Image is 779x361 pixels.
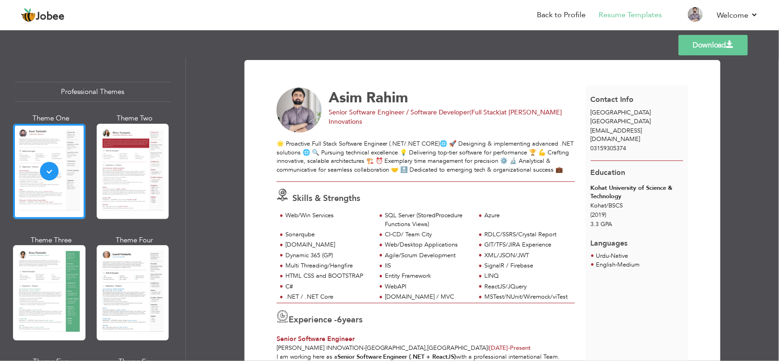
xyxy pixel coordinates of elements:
[329,108,562,126] span: at [PERSON_NAME] Innovations
[596,261,615,269] span: English
[36,12,65,22] span: Jobee
[489,344,510,352] span: [DATE]
[591,220,613,228] span: 3.3 GPA
[289,314,337,326] span: Experience -
[485,282,570,291] div: ReactJS/JQuery
[285,211,370,220] div: Web/Win Services
[366,88,408,107] span: Rahim
[485,241,570,249] div: GIT/TFS/JIRA Experience
[428,344,488,352] span: [GEOGRAPHIC_DATA]
[99,235,171,245] div: Theme Four
[277,87,322,133] img: No image
[591,231,628,249] span: Languages
[488,344,489,352] span: |
[596,252,609,260] span: Urdu
[591,127,642,144] span: [EMAIL_ADDRESS][DOMAIN_NAME]
[485,211,570,220] div: Azure
[385,230,470,239] div: CI-CD/ Team City
[385,241,470,249] div: Web/Desktop Applications
[99,114,171,123] div: Theme Two
[591,144,627,153] span: 03159305374
[508,344,510,352] span: -
[599,10,662,20] a: Resume Templates
[285,241,370,249] div: [DOMAIN_NAME]
[277,140,575,174] div: 🌟 Proactive Full Stack Software Engineer (.NET/.NET CORE)🌐 🚀 Designing & implementing advanced .N...
[596,252,628,261] li: Native
[591,184,683,201] div: Kohat University of Science & Technology
[591,108,651,117] span: [GEOGRAPHIC_DATA]
[285,293,370,301] div: .NET / .NET Core
[485,251,570,260] div: XML/JSON/JWT
[21,8,36,23] img: jobee.io
[337,314,363,326] label: years
[277,344,363,352] span: [PERSON_NAME] Innovation
[385,282,470,291] div: WebAPI
[596,261,640,270] li: Medium
[591,201,623,210] span: Kohat BSCS
[385,261,470,270] div: IIS
[591,94,634,105] span: Contact Info
[485,272,570,281] div: LINQ
[365,344,426,352] span: [GEOGRAPHIC_DATA]
[15,114,87,123] div: Theme One
[489,344,531,352] span: Present
[285,272,370,281] div: HTML CSS and BOOTSTRAP
[426,344,428,352] span: ,
[385,272,470,281] div: Entity Framework
[688,7,703,22] img: Profile Img
[21,8,65,23] a: Jobee
[329,88,362,107] span: Asim
[485,261,570,270] div: SignalR / Firebase
[329,108,501,117] span: Senior Software Engineer / Software Developer(Full Stack)
[717,10,758,21] a: Welcome
[363,344,365,352] span: -
[15,82,171,102] div: Professional Themes
[292,193,360,204] span: Skills & Strengths
[485,230,570,239] div: RDLC/SSRS/Crystal Report
[609,252,611,260] span: -
[277,334,355,343] span: Senior Software Engineer
[679,35,748,55] a: Download
[337,314,342,326] span: 6
[285,282,370,291] div: C#
[591,167,626,178] span: Education
[285,230,370,239] div: Sonarqube
[485,293,570,301] div: MSTest/NUnit/Wiremock/viTest
[15,235,87,245] div: Theme Three
[591,211,607,219] span: (2019)
[591,117,651,126] span: [GEOGRAPHIC_DATA]
[285,261,370,270] div: Multi Threading/Hangfire
[285,251,370,260] div: Dynamic 365 (GP)
[385,251,470,260] div: Agile/Scrum Development
[385,293,470,301] div: [DOMAIN_NAME] / MVC
[385,211,470,228] div: SQL Server (StoredProcedure Functions Views)
[615,261,617,269] span: -
[607,201,609,210] span: /
[337,353,456,361] strong: Senior Software Engineer (.NET + ReactJS)
[537,10,586,20] a: Back to Profile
